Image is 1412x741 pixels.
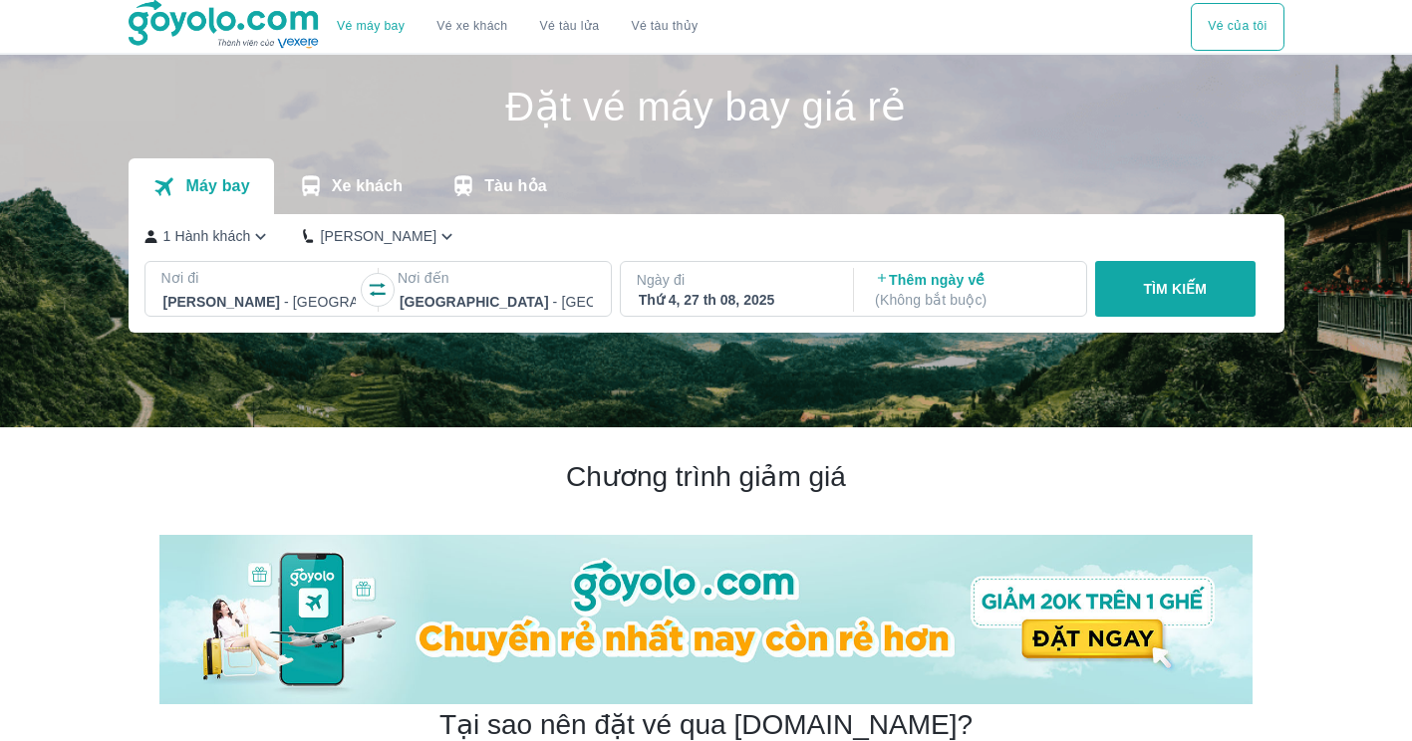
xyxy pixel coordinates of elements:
button: 1 Hành khách [144,226,272,247]
button: Vé tàu thủy [615,3,713,51]
div: Thứ 4, 27 th 08, 2025 [639,290,832,310]
p: Tàu hỏa [484,176,547,196]
p: TÌM KIẾM [1143,279,1207,299]
p: Thêm ngày về [875,270,1068,310]
p: Nơi đi [161,268,359,288]
a: Vé tàu lửa [524,3,616,51]
p: Ngày đi [637,270,834,290]
img: banner-home [159,535,1253,704]
p: [PERSON_NAME] [320,226,436,246]
p: Xe khách [332,176,403,196]
div: choose transportation mode [1191,3,1283,51]
button: Vé của tôi [1191,3,1283,51]
button: TÌM KIẾM [1095,261,1256,317]
p: 1 Hành khách [163,226,251,246]
div: transportation tabs [129,158,571,214]
p: ( Không bắt buộc ) [875,290,1068,310]
h1: Đặt vé máy bay giá rẻ [129,87,1284,126]
div: choose transportation mode [321,3,713,51]
h2: Chương trình giảm giá [159,459,1253,495]
button: [PERSON_NAME] [303,226,457,247]
a: Vé xe khách [436,19,507,34]
p: Nơi đến [398,268,595,288]
p: Máy bay [185,176,249,196]
a: Vé máy bay [337,19,405,34]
